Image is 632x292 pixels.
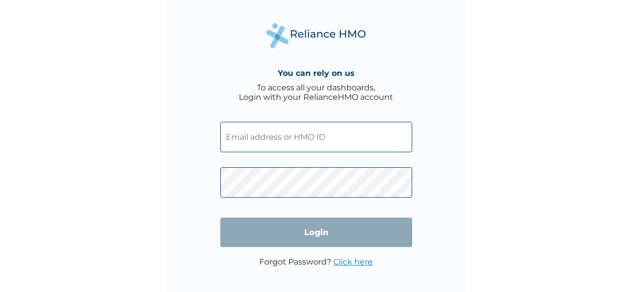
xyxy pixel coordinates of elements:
[259,257,373,267] p: Forgot Password?
[278,68,355,78] h4: You can rely on us
[220,122,412,152] input: Email address or HMO ID
[220,218,412,247] input: Login
[333,257,373,267] a: Click here
[266,23,366,48] img: Reliance Health's Logo
[239,83,393,102] div: To access all your dashboards, Login with your RelianceHMO account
